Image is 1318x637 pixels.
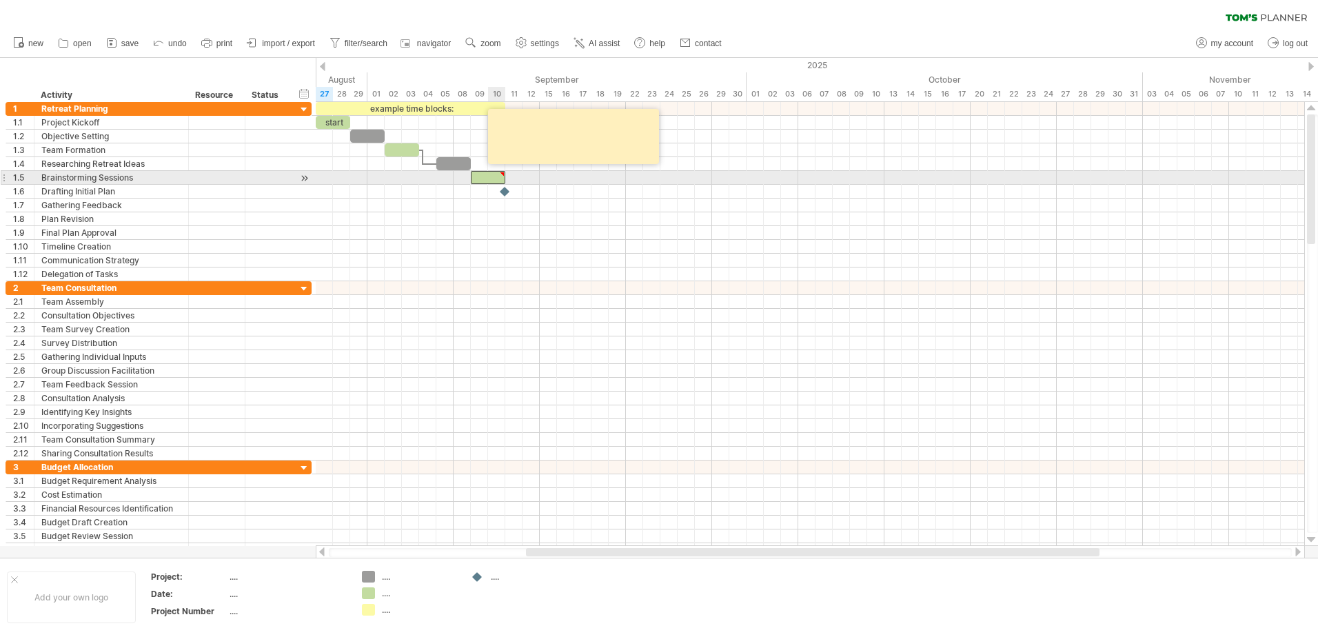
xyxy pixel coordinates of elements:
div: 3.6 [13,543,34,556]
div: Monday, 8 September 2025 [454,87,471,101]
div: Monday, 27 October 2025 [1057,87,1074,101]
span: log out [1283,39,1308,48]
div: 1.2 [13,130,34,143]
div: Friday, 3 October 2025 [781,87,798,101]
div: Friday, 17 October 2025 [953,87,971,101]
div: Thursday, 9 October 2025 [850,87,867,101]
div: Cost Estimation [41,488,181,501]
span: new [28,39,43,48]
a: open [54,34,96,52]
div: Incorporating Suggestions [41,419,181,432]
div: Retreat Planning [41,102,181,115]
div: Thursday, 4 September 2025 [419,87,436,101]
div: 1.9 [13,226,34,239]
div: Wednesday, 12 November 2025 [1264,87,1281,101]
a: filter/search [326,34,392,52]
div: Resource [195,88,237,102]
div: Friday, 24 October 2025 [1040,87,1057,101]
a: settings [512,34,563,52]
div: Sharing Consultation Results [41,447,181,460]
div: 2.5 [13,350,34,363]
div: Team Formation [41,143,181,156]
div: Thursday, 6 November 2025 [1195,87,1212,101]
div: 2 [13,281,34,294]
div: Activity [41,88,181,102]
div: Friday, 31 October 2025 [1126,87,1143,101]
div: 3 [13,461,34,474]
div: Friday, 19 September 2025 [609,87,626,101]
div: Monday, 10 November 2025 [1229,87,1246,101]
div: Tuesday, 21 October 2025 [988,87,1005,101]
span: open [73,39,92,48]
div: Wednesday, 17 September 2025 [574,87,591,101]
span: save [121,39,139,48]
div: Friday, 10 October 2025 [867,87,884,101]
div: Monday, 15 September 2025 [540,87,557,101]
div: 3.3 [13,502,34,515]
div: 3.5 [13,529,34,543]
div: Date: [151,588,227,600]
div: 1.6 [13,185,34,198]
a: print [198,34,236,52]
div: Wednesday, 24 September 2025 [660,87,678,101]
div: 1.1 [13,116,34,129]
div: 2.8 [13,392,34,405]
div: Brainstorming Sessions [41,171,181,184]
div: Consultation Objectives [41,309,181,322]
div: Plan Revision [41,212,181,225]
div: Identifying Key Insights [41,405,181,418]
div: 2.2 [13,309,34,322]
div: .... [382,571,457,583]
div: Budget Allocation [41,461,181,474]
div: Thursday, 13 November 2025 [1281,87,1298,101]
div: .... [382,604,457,616]
div: Budget Review Session [41,529,181,543]
div: Timeline Creation [41,240,181,253]
div: 2.10 [13,419,34,432]
span: AI assist [589,39,620,48]
div: Wednesday, 27 August 2025 [316,87,333,101]
div: Objective Setting [41,130,181,143]
div: 1.11 [13,254,34,267]
div: 2.6 [13,364,34,377]
div: 1.12 [13,267,34,281]
div: Wednesday, 8 October 2025 [833,87,850,101]
div: Project Number [151,605,227,617]
a: my account [1193,34,1257,52]
div: Project Kickoff [41,116,181,129]
div: Thursday, 18 September 2025 [591,87,609,101]
div: Gathering Feedback [41,199,181,212]
span: zoom [480,39,500,48]
div: Friday, 29 August 2025 [350,87,367,101]
span: settings [531,39,559,48]
div: 2.3 [13,323,34,336]
div: Tuesday, 9 September 2025 [471,87,488,101]
div: Tuesday, 2 September 2025 [385,87,402,101]
a: AI assist [570,34,624,52]
div: start [316,116,350,129]
span: undo [168,39,187,48]
div: 1.5 [13,171,34,184]
div: 1 [13,102,34,115]
a: contact [676,34,726,52]
div: Team Assembly [41,295,181,308]
div: 2.12 [13,447,34,460]
div: Tuesday, 7 October 2025 [815,87,833,101]
div: Add your own logo [7,572,136,623]
div: 2.4 [13,336,34,350]
a: undo [150,34,191,52]
div: Thursday, 30 October 2025 [1108,87,1126,101]
div: 1.4 [13,157,34,170]
div: Monday, 22 September 2025 [626,87,643,101]
span: help [649,39,665,48]
div: October 2025 [747,72,1143,87]
div: Drafting Initial Plan [41,185,181,198]
a: help [631,34,669,52]
a: new [10,34,48,52]
div: 2.11 [13,433,34,446]
a: zoom [462,34,505,52]
div: 3.2 [13,488,34,501]
div: Tuesday, 16 September 2025 [557,87,574,101]
span: print [216,39,232,48]
span: my account [1211,39,1253,48]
